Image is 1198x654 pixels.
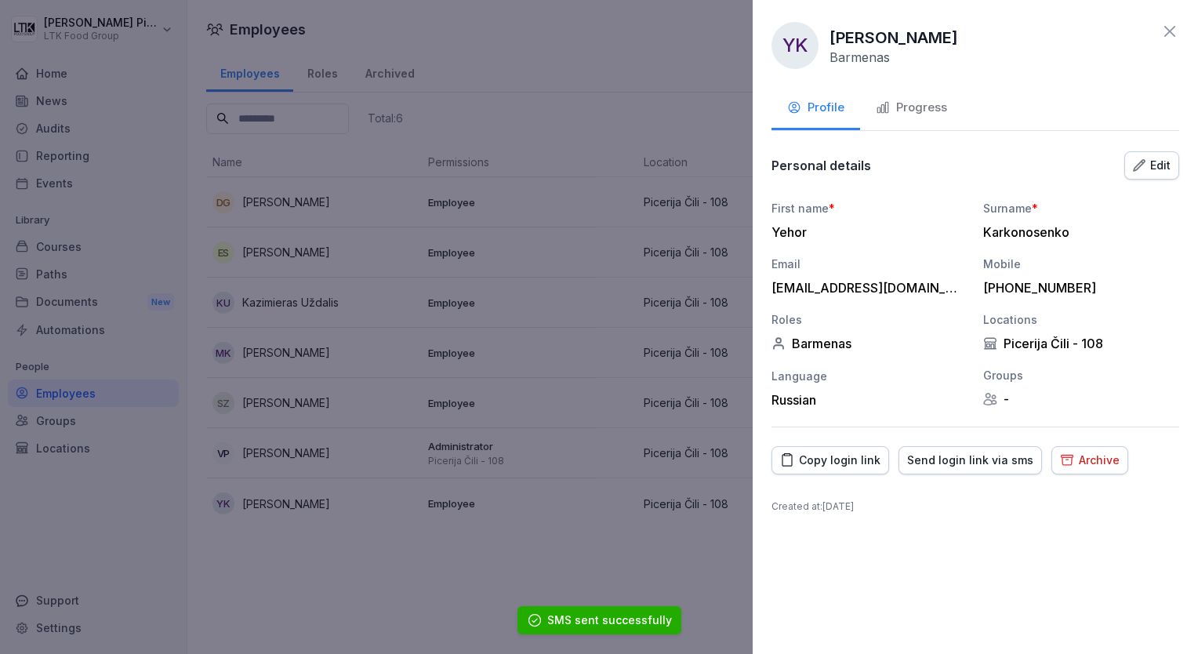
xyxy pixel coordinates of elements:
div: First name [771,200,967,216]
div: Copy login link [780,452,880,469]
div: Language [771,368,967,384]
div: Profile [787,99,844,117]
div: Picerija Čili - 108 [983,336,1179,351]
div: Roles [771,311,967,328]
button: Progress [860,88,963,130]
div: Edit [1133,157,1171,174]
p: [PERSON_NAME] [830,26,958,49]
div: Russian [771,392,967,408]
button: Archive [1051,446,1128,474]
button: Send login link via sms [898,446,1042,474]
button: Copy login link [771,446,889,474]
p: Created at : [DATE] [771,500,1179,514]
div: - [983,391,1179,407]
div: [PHONE_NUMBER] [983,280,1171,296]
div: Progress [876,99,947,117]
div: Archive [1060,452,1120,469]
div: Mobile [983,256,1179,272]
p: Personal details [771,158,871,173]
div: Karkonosenko [983,224,1171,240]
div: Locations [983,311,1179,328]
p: Barmenas [830,49,890,65]
div: Email [771,256,967,272]
div: Send login link via sms [907,452,1033,469]
button: Edit [1124,151,1179,180]
div: SMS sent successfully [547,612,672,628]
div: YK [771,22,819,69]
button: Profile [771,88,860,130]
div: [EMAIL_ADDRESS][DOMAIN_NAME] [771,280,960,296]
div: Yehor [771,224,960,240]
div: Groups [983,367,1179,383]
div: Barmenas [771,336,967,351]
div: Surname [983,200,1179,216]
